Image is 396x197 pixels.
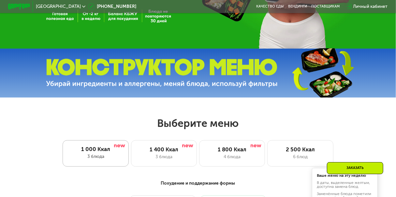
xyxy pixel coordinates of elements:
div: В даты, выделенные желтым, доступна замена блюд. [317,181,373,189]
a: [PHONE_NUMBER] [88,3,136,10]
div: 4 блюда [205,154,259,160]
a: Качество еды [256,4,284,9]
div: Личный кабинет [353,3,388,10]
div: Ваше меню на эту неделю [317,174,373,178]
h2: Выберите меню [18,117,378,130]
div: Заказать [327,162,383,174]
div: Похудение и поддержание формы [35,180,361,187]
div: 6 блюд [273,154,328,160]
div: 1 400 Ккал [137,146,191,153]
a: Вендинги [288,4,307,9]
div: 3 блюда [68,153,123,160]
div: 2 500 Ккал [273,146,328,153]
div: поставщикам [311,4,340,9]
div: 3 блюда [137,154,191,160]
div: 1 000 Ккал [68,146,123,152]
div: 1 800 Ккал [205,146,259,153]
span: [GEOGRAPHIC_DATA] [36,4,81,9]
